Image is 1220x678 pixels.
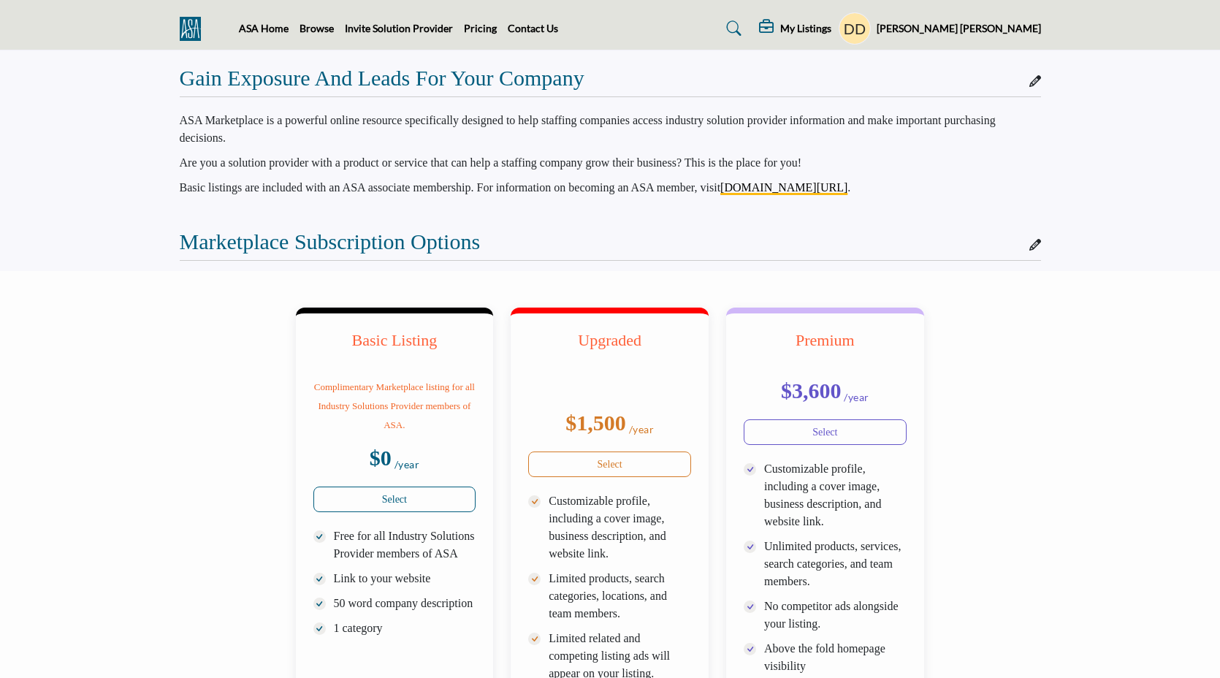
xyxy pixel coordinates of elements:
[764,538,907,590] p: Unlimited products, services, search categories, and team members.
[780,22,831,35] h5: My Listings
[565,411,626,435] b: $1,500
[334,527,476,563] p: Free for all Industry Solutions Provider members of ASA
[334,595,476,612] p: 50 word company description
[549,570,691,622] p: Limited products, search categories, locations, and team members.
[313,487,476,512] a: Select
[764,460,907,530] p: Customizable profile, including a cover image, business description, and website link.
[839,12,871,45] button: Show hide supplier dropdown
[744,419,907,445] a: Select
[629,423,655,435] sub: /year
[720,181,847,194] a: [DOMAIN_NAME][URL]
[712,17,751,40] a: Search
[180,17,208,41] img: Site Logo
[239,22,289,34] a: ASA Home
[464,22,497,34] a: Pricing
[764,640,907,675] p: Above the fold homepage visibility
[180,179,1041,197] p: Basic listings are included with an ASA associate membership. For information on becoming an ASA ...
[508,22,558,34] a: Contact Us
[528,331,691,367] h3: Upgraded
[877,21,1041,36] h5: [PERSON_NAME] [PERSON_NAME]
[370,446,392,470] b: $0
[394,458,420,471] sub: /year
[300,22,334,34] a: Browse
[764,598,907,633] p: No competitor ads alongside your listing.
[313,378,476,435] p: Complimentary Marketplace listing for all Industry Solutions Provider members of ASA.
[744,331,907,367] h3: Premium
[334,620,476,637] p: 1 category
[180,154,1041,172] p: Are you a solution provider with a product or service that can help a staffing company grow their...
[345,22,453,34] a: Invite Solution Provider
[759,20,831,37] div: My Listings
[180,65,584,91] h2: Gain Exposure and Leads for Your Company
[549,492,691,563] p: Customizable profile, including a cover image, business description, and website link.
[334,570,476,587] p: Link to your website
[781,378,842,403] b: $3,600
[180,112,1041,147] p: ASA Marketplace is a powerful online resource specifically designed to help staffing companies ac...
[844,391,869,403] sub: /year
[313,331,476,367] h3: Basic Listing
[180,229,481,255] h2: Marketplace Subscription Options
[528,452,691,477] a: Select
